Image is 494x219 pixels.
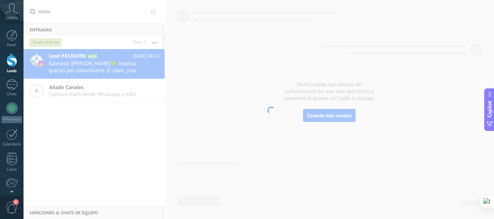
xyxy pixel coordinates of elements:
[1,142,22,147] div: Calendario
[486,101,493,117] span: Copilot
[1,116,22,123] div: WhatsApp
[1,92,22,97] div: Chats
[6,16,18,20] span: Cuenta
[1,43,22,48] div: Panel
[1,69,22,74] div: Leads
[1,167,22,172] div: Listas
[13,199,19,205] span: 1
